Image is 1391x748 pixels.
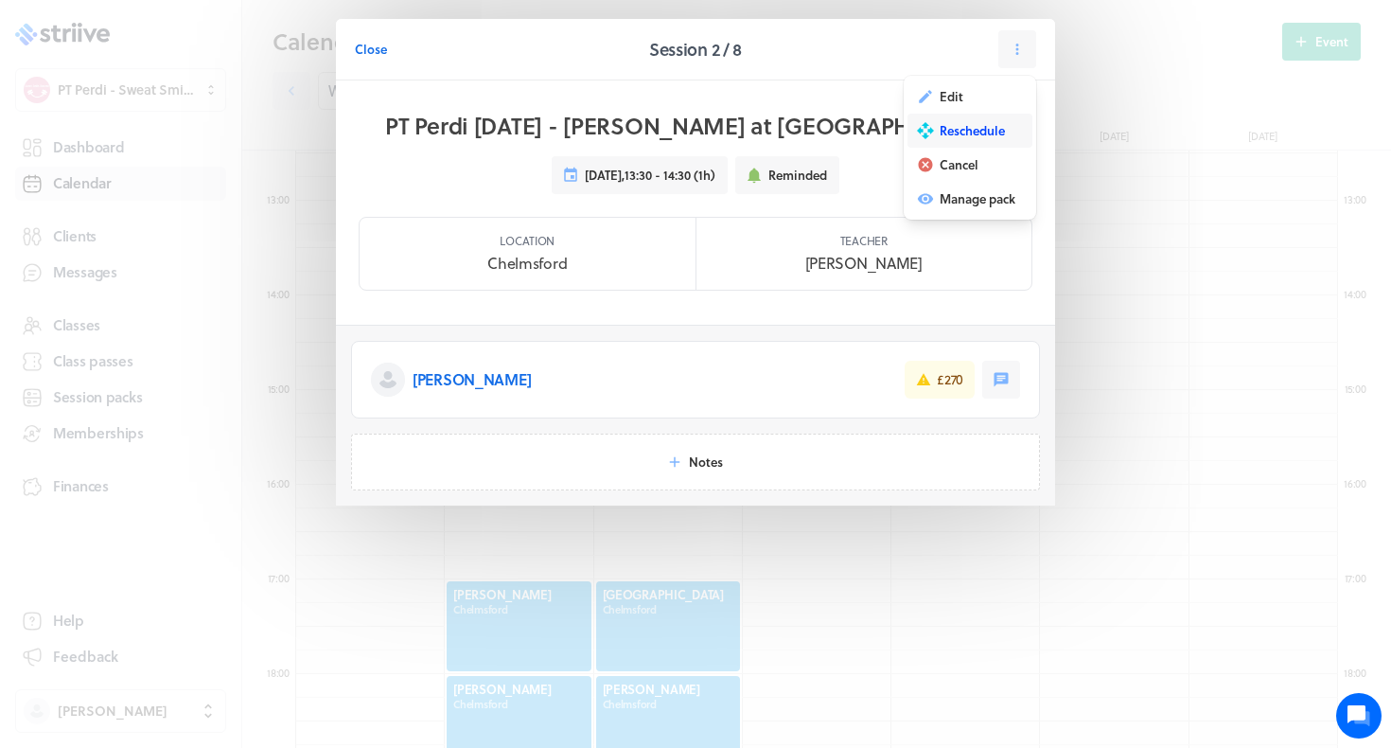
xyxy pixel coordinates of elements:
[26,294,353,317] p: Find an answer quickly
[940,190,1015,207] span: Manage pack
[487,252,567,275] p: Chelmsford
[29,221,349,258] button: New conversation
[122,232,227,247] span: New conversation
[552,156,728,194] button: [DATE],13:30 - 14:30 (1h)
[907,182,1032,216] button: Manage pack
[689,454,723,471] span: Notes
[805,252,923,275] p: [PERSON_NAME]
[28,92,350,122] h1: Hi [PERSON_NAME]
[351,434,1040,490] button: Notes
[28,126,350,187] h2: We're here to help. Ask us anything!
[937,370,963,389] div: £270
[355,30,387,68] button: Close
[1336,693,1382,739] iframe: gist-messenger-bubble-iframe
[649,36,742,62] h2: Session 2 / 8
[768,167,827,184] span: Reminded
[907,148,1032,182] button: Cancel
[940,156,978,173] span: Cancel
[940,122,1005,139] span: Reschedule
[355,41,387,58] span: Close
[840,233,888,248] p: Teacher
[500,233,555,248] p: Location
[413,368,531,391] p: [PERSON_NAME]
[735,156,839,194] button: Reminded
[385,111,1005,141] h1: PT Perdi [DATE] - [PERSON_NAME] at [GEOGRAPHIC_DATA]
[907,114,1032,148] button: Reschedule
[907,80,1032,114] button: Edit
[55,326,338,364] input: Search articles
[940,88,963,105] span: Edit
